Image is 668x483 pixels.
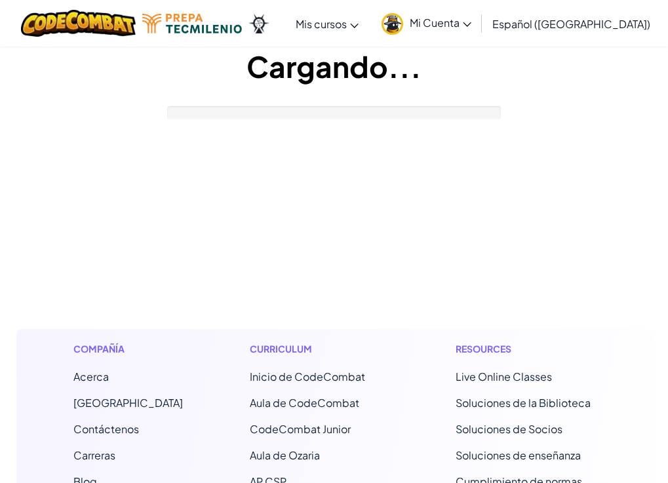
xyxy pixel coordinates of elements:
[73,422,139,436] span: Contáctenos
[250,422,351,436] a: CodeCombat Junior
[456,370,552,383] a: Live Online Classes
[289,6,365,41] a: Mis cursos
[456,448,581,462] a: Soluciones de enseñanza
[486,6,657,41] a: Español ([GEOGRAPHIC_DATA])
[73,370,109,383] a: Acerca
[382,13,403,35] img: avatar
[296,17,347,31] span: Mis cursos
[250,448,320,462] a: Aula de Ozaria
[21,10,136,37] img: CodeCombat logo
[248,14,269,33] img: Ozaria
[250,396,359,410] a: Aula de CodeCombat
[456,342,595,356] h1: Resources
[410,16,471,29] span: Mi Cuenta
[73,448,115,462] a: Carreras
[250,342,389,356] h1: Curriculum
[456,422,562,436] a: Soluciones de Socios
[73,342,183,356] h1: Compañía
[142,14,242,33] img: Tecmilenio logo
[250,370,365,383] span: Inicio de CodeCombat
[375,3,478,44] a: Mi Cuenta
[492,17,650,31] span: Español ([GEOGRAPHIC_DATA])
[456,396,591,410] a: Soluciones de la Biblioteca
[73,396,183,410] a: [GEOGRAPHIC_DATA]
